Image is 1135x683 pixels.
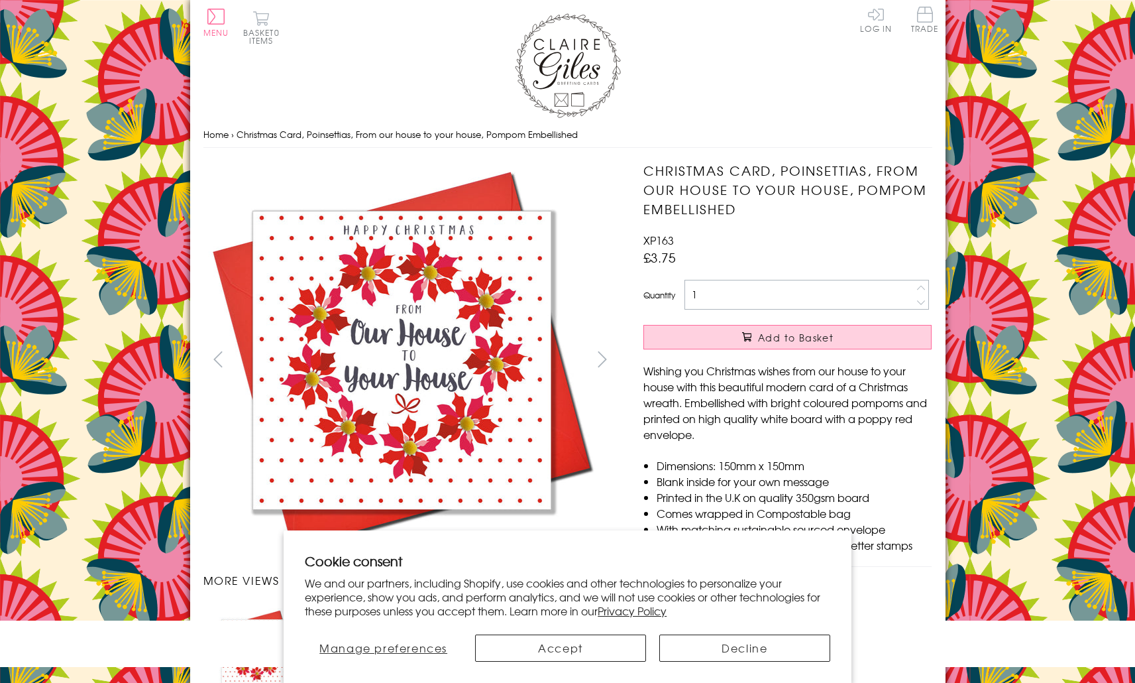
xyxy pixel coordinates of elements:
span: 0 items [249,27,280,46]
span: Christmas Card, Poinsettias, From our house to your house, Pompom Embellished [237,128,578,141]
img: Christmas Card, Poinsettias, From our house to your house, Pompom Embellished [203,161,600,559]
a: Home [203,128,229,141]
a: Log In [860,7,892,32]
p: We and our partners, including Shopify, use cookies and other technologies to personalize your ex... [305,576,830,617]
button: prev [203,344,233,374]
label: Quantity [643,289,675,301]
button: Basket0 items [243,11,280,44]
h3: More views [203,572,618,588]
nav: breadcrumbs [203,121,932,149]
li: Dimensions: 150mm x 150mm [657,458,932,473]
button: Decline [659,635,830,662]
span: £3.75 [643,248,676,267]
p: Wishing you Christmas wishes from our house to your house with this beautiful modern card of a Ch... [643,363,932,442]
span: Menu [203,27,229,38]
span: Manage preferences [319,640,447,656]
li: Blank inside for your own message [657,473,932,489]
h1: Christmas Card, Poinsettias, From our house to your house, Pompom Embellished [643,161,932,218]
img: Claire Giles Greetings Cards [515,13,621,118]
button: Accept [475,635,646,662]
a: Privacy Policy [598,603,667,619]
li: Comes wrapped in Compostable bag [657,505,932,521]
button: Manage preferences [305,635,462,662]
a: Trade [911,7,939,35]
li: Printed in the U.K on quality 350gsm board [657,489,932,505]
h2: Cookie consent [305,552,830,570]
img: Christmas Card, Poinsettias, From our house to your house, Pompom Embellished [617,161,1014,558]
button: next [587,344,617,374]
span: Trade [911,7,939,32]
span: › [231,128,234,141]
li: With matching sustainable sourced envelope [657,521,932,537]
span: Add to Basket [758,331,834,344]
button: Menu [203,9,229,36]
span: XP163 [643,232,674,248]
button: Add to Basket [643,325,932,349]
